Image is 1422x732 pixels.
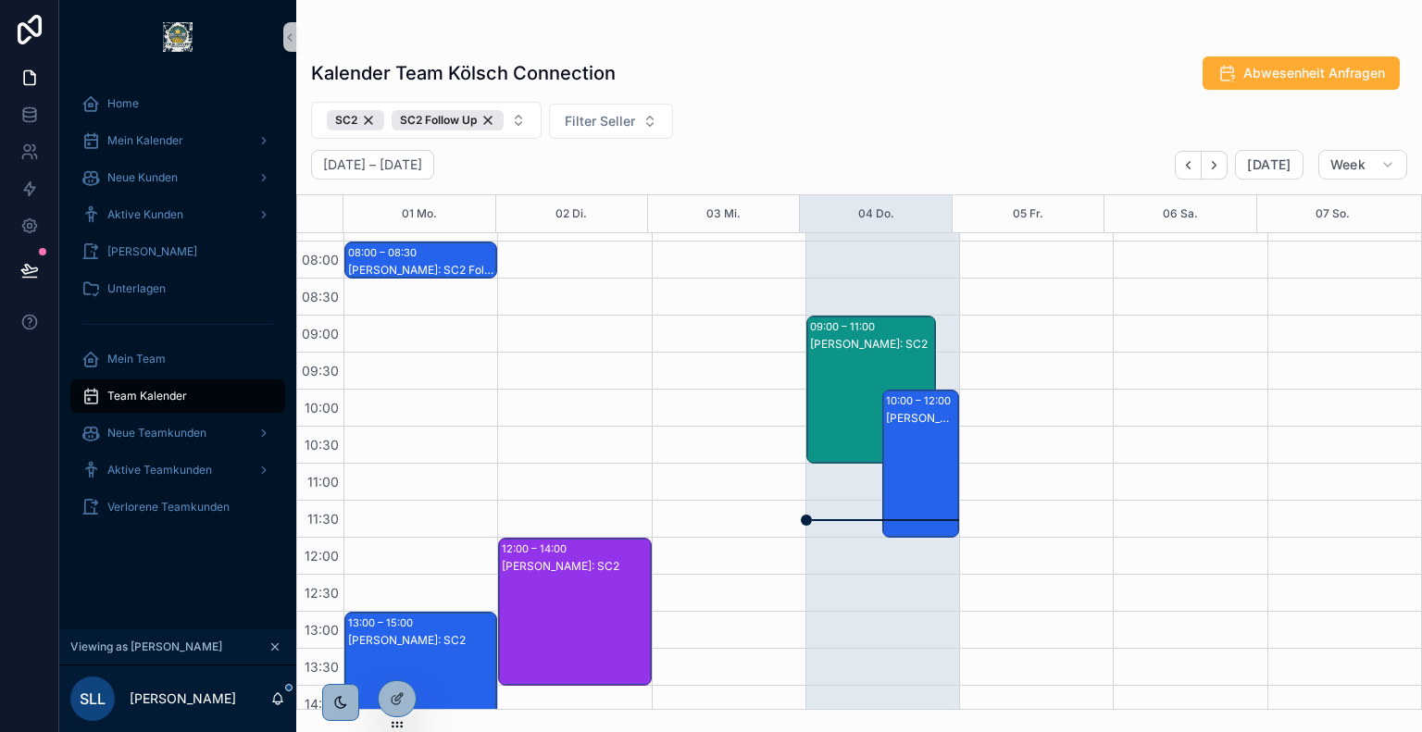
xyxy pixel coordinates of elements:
[107,463,212,478] span: Aktive Teamkunden
[303,474,343,490] span: 11:00
[1330,156,1366,173] span: Week
[1247,156,1291,173] span: [DATE]
[327,110,384,130] button: Unselect SC_2
[107,133,183,148] span: Mein Kalender
[107,96,139,111] span: Home
[107,281,166,296] span: Unterlagen
[107,207,183,222] span: Aktive Kunden
[130,689,236,708] p: [PERSON_NAME]
[70,235,285,268] a: [PERSON_NAME]
[300,585,343,601] span: 12:30
[107,170,178,185] span: Neue Kunden
[810,317,879,336] div: 09:00 – 11:00
[1202,151,1228,180] button: Next
[886,411,957,426] div: [PERSON_NAME]: SC2
[348,263,495,278] div: [PERSON_NAME]: SC2 Follow Up
[163,22,193,52] img: App logo
[70,342,285,376] a: Mein Team
[59,74,296,548] div: scrollable content
[300,622,343,638] span: 13:00
[348,633,495,648] div: [PERSON_NAME]: SC2
[392,110,504,130] button: Unselect SC_2_FOLLOW_UP
[402,195,437,232] button: 01 Mo.
[107,352,166,366] span: Mein Team
[300,696,343,712] span: 14:00
[70,490,285,524] a: Verlorene Teamkunden
[300,437,343,453] span: 10:30
[555,195,587,232] button: 02 Di.
[300,548,343,564] span: 12:00
[1163,195,1198,232] button: 06 Sa.
[297,363,343,378] span: 09:30
[70,124,285,157] a: Mein Kalender
[1316,195,1350,232] button: 07 So.
[345,242,496,278] div: 08:00 – 08:30[PERSON_NAME]: SC2 Follow Up
[297,289,343,304] span: 08:30
[300,400,343,416] span: 10:00
[323,155,422,174] h2: [DATE] – [DATE]
[107,389,187,403] span: Team Kalender
[392,110,504,130] div: SC2 Follow Up
[70,639,222,654] span: Viewing as [PERSON_NAME]
[549,104,673,139] button: Select Button
[70,198,285,231] a: Aktive Kunden
[297,326,343,341] span: 09:00
[303,511,343,527] span: 11:30
[883,391,958,537] div: 10:00 – 12:00[PERSON_NAME]: SC2
[327,110,384,130] div: SC2
[80,688,106,710] span: SLL
[70,161,285,194] a: Neue Kunden
[311,60,616,86] h1: Kalender Team Kölsch Connection
[565,112,635,130] span: Filter Seller
[1203,56,1400,90] button: Abwesenheit Anfragen
[70,379,285,413] a: Team Kalender
[858,195,894,232] button: 04 Do.
[807,316,935,463] div: 09:00 – 11:00[PERSON_NAME]: SC2
[348,243,421,262] div: 08:00 – 08:30
[107,244,197,259] span: [PERSON_NAME]
[70,453,285,487] a: Aktive Teamkunden
[107,426,206,440] span: Neue Teamkunden
[311,102,542,139] button: Select Button
[502,559,649,574] div: [PERSON_NAME]: SC2
[107,500,230,515] span: Verlorene Teamkunden
[1235,150,1303,180] button: [DATE]
[348,614,418,632] div: 13:00 – 15:00
[1243,64,1385,82] span: Abwesenheit Anfragen
[1318,150,1407,180] button: Week
[706,195,741,232] button: 03 Mi.
[886,391,955,410] div: 10:00 – 12:00
[300,659,343,675] span: 13:30
[70,87,285,120] a: Home
[70,416,285,450] a: Neue Teamkunden
[297,252,343,267] span: 08:00
[810,337,934,352] div: [PERSON_NAME]: SC2
[70,272,285,305] a: Unterlagen
[1013,195,1043,232] button: 05 Fr.
[1175,151,1202,180] button: Back
[502,540,571,558] div: 12:00 – 14:00
[499,539,650,685] div: 12:00 – 14:00[PERSON_NAME]: SC2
